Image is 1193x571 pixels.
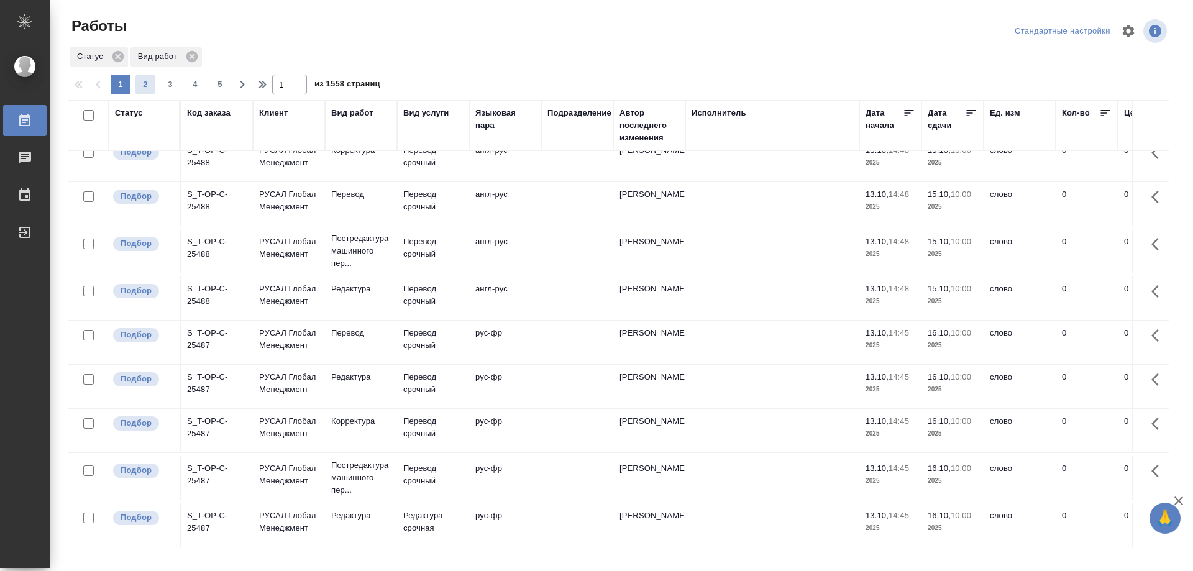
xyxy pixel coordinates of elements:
p: РУСАЛ Глобал Менеджмент [259,415,319,440]
td: рус-фр [469,321,541,364]
td: 0 [1118,182,1180,226]
p: 15.10, [928,190,951,199]
div: Можно подбирать исполнителей [112,371,173,388]
p: Перевод срочный [403,327,463,352]
span: 3 [160,78,180,91]
td: слово [984,503,1056,547]
div: Кол-во [1062,107,1090,119]
p: РУСАЛ Глобал Менеджмент [259,188,319,213]
div: Можно подбирать исполнителей [112,509,173,526]
td: 0 [1118,503,1180,547]
p: Подбор [121,285,152,297]
span: Посмотреть информацию [1143,19,1169,43]
td: 0 [1056,456,1118,500]
button: Здесь прячутся важные кнопки [1144,409,1174,439]
p: 15.10, [928,284,951,293]
td: 0 [1056,409,1118,452]
div: Вид работ [130,47,202,67]
td: [PERSON_NAME] [613,365,685,408]
p: Редактура [331,283,391,295]
p: 10:00 [951,372,971,381]
td: 0 [1056,138,1118,181]
p: 14:45 [889,416,909,426]
div: Код заказа [187,107,231,119]
td: [PERSON_NAME] [613,456,685,500]
td: рус-фр [469,409,541,452]
p: Вид работ [138,50,181,63]
div: Клиент [259,107,288,119]
div: Вид услуги [403,107,449,119]
td: [PERSON_NAME] [613,182,685,226]
p: РУСАЛ Глобал Менеджмент [259,144,319,169]
p: 2025 [866,522,915,534]
p: Перевод срочный [403,235,463,260]
p: 16.10, [928,328,951,337]
span: Настроить таблицу [1113,16,1143,46]
div: Исполнитель [692,107,746,119]
td: англ-рус [469,182,541,226]
td: рус-фр [469,503,541,547]
p: РУСАЛ Глобал Менеджмент [259,509,319,534]
td: 0 [1056,182,1118,226]
div: Цена [1124,107,1145,119]
p: Редактура срочная [403,509,463,534]
td: слово [984,321,1056,364]
p: 13.10, [866,190,889,199]
td: 0 [1056,503,1118,547]
p: 2025 [866,475,915,487]
button: Здесь прячутся важные кнопки [1144,321,1174,350]
p: 13.10, [866,237,889,246]
td: слово [984,138,1056,181]
p: 10:00 [951,328,971,337]
div: S_T-OP-C-25487 [187,371,247,396]
p: Подбор [121,237,152,250]
p: Перевод срочный [403,144,463,169]
p: 14:45 [889,511,909,520]
p: Подбор [121,511,152,524]
button: 4 [185,75,205,94]
span: 🙏 [1154,505,1176,531]
p: Постредактура машинного пер... [331,459,391,496]
div: Ед. изм [990,107,1020,119]
td: 0 [1056,276,1118,320]
td: слово [984,456,1056,500]
p: РУСАЛ Глобал Менеджмент [259,235,319,260]
p: 16.10, [928,416,951,426]
td: [PERSON_NAME] [613,138,685,181]
span: 2 [135,78,155,91]
td: 0 [1118,456,1180,500]
div: Вид работ [331,107,373,119]
button: Здесь прячутся важные кнопки [1144,503,1174,533]
p: Корректура [331,415,391,427]
div: Подразделение [547,107,611,119]
p: Статус [77,50,107,63]
p: 2025 [866,248,915,260]
p: РУСАЛ Глобал Менеджмент [259,371,319,396]
p: 13.10, [866,372,889,381]
button: Здесь прячутся важные кнопки [1144,365,1174,395]
p: Постредактура машинного пер... [331,232,391,270]
p: 2025 [928,475,977,487]
div: split button [1012,22,1113,41]
p: 14:48 [889,190,909,199]
p: 2025 [866,201,915,213]
p: РУСАЛ Глобал Менеджмент [259,327,319,352]
span: из 1558 страниц [314,76,380,94]
p: Подбор [121,417,152,429]
p: РУСАЛ Глобал Менеджмент [259,283,319,308]
div: S_T-OP-C-25487 [187,415,247,440]
p: 14:45 [889,464,909,473]
td: слово [984,229,1056,273]
div: S_T-OP-C-25487 [187,462,247,487]
div: S_T-OP-C-25488 [187,235,247,260]
div: Можно подбирать исполнителей [112,415,173,432]
td: 0 [1056,365,1118,408]
p: 13.10, [866,464,889,473]
p: 2025 [928,427,977,440]
p: Перевод срочный [403,415,463,440]
button: 🙏 [1150,503,1181,534]
p: 13.10, [866,328,889,337]
td: 0 [1118,276,1180,320]
button: Здесь прячутся важные кнопки [1144,182,1174,212]
p: 14:48 [889,284,909,293]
